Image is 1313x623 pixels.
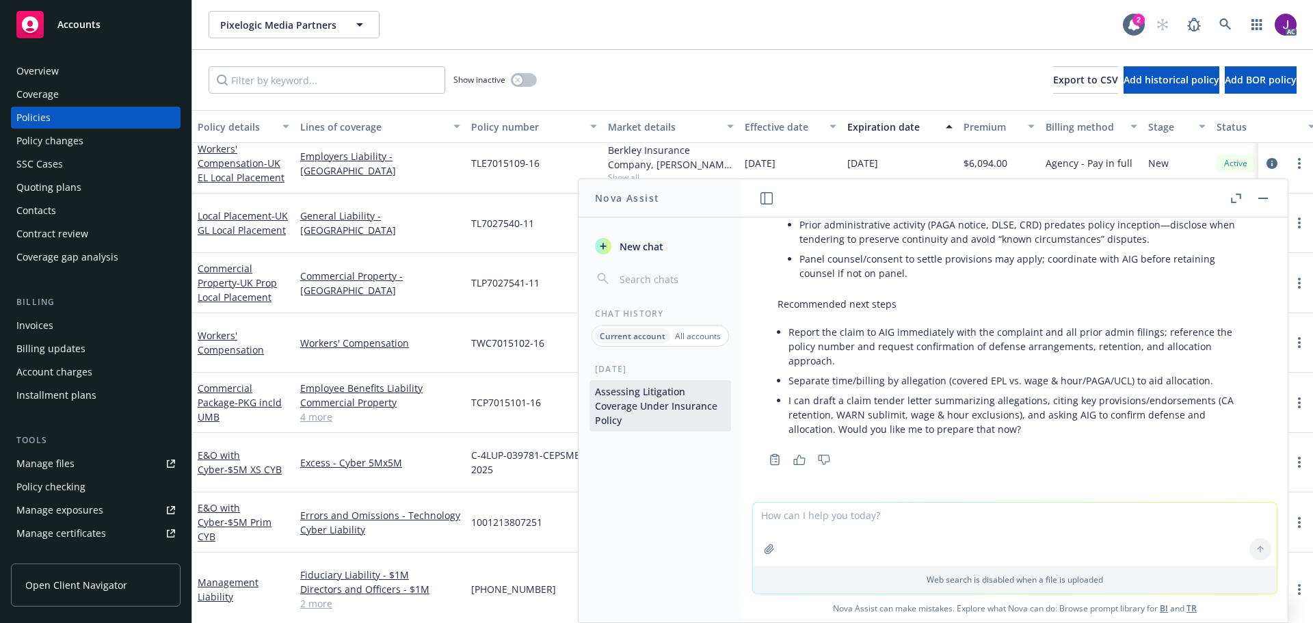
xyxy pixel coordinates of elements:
button: Stage [1143,110,1211,143]
button: Billing method [1040,110,1143,143]
a: Cyber Liability [300,522,460,537]
p: Recommended next steps [778,297,1252,311]
span: TCP7015101-16 [471,395,541,410]
li: Report the claim to AIG immediately with the complaint and all prior admin filings; reference the... [788,322,1252,371]
a: Coverage gap analysis [11,246,181,268]
a: Overview [11,60,181,82]
span: 1001213807251 [471,515,542,529]
span: Open Client Navigator [25,578,127,592]
a: Coverage [11,83,181,105]
a: Manage exposures [11,499,181,521]
a: Account charges [11,361,181,383]
span: [PHONE_NUMBER] [471,582,556,596]
div: Manage certificates [16,522,106,544]
a: more [1291,581,1308,598]
div: [DATE] [579,363,742,375]
span: - $5M Prim CYB [198,516,271,543]
span: Show all [608,172,734,183]
button: Market details [602,110,739,143]
span: TWC7015102-16 [471,336,544,350]
li: Separate time/billing by allegation (covered EPL vs. wage & hour/PAGA/UCL) to aid allocation. [788,371,1252,390]
div: Account charges [16,361,92,383]
div: Coverage gap analysis [16,246,118,268]
button: Add BOR policy [1225,66,1297,94]
div: Coverage [16,83,59,105]
a: Employers Liability - [GEOGRAPHIC_DATA] [300,149,460,178]
span: New chat [617,239,663,254]
button: Premium [958,110,1040,143]
a: Commercial Property [300,395,460,410]
div: Policy checking [16,476,85,498]
button: Effective date [739,110,842,143]
button: Policy number [466,110,602,143]
div: Lines of coverage [300,120,445,134]
a: Commercial Package [198,382,282,423]
button: New chat [589,234,731,259]
a: more [1291,334,1308,351]
div: Policy changes [16,130,83,152]
span: [DATE] [745,156,775,170]
div: Billing updates [16,338,85,360]
button: Lines of coverage [295,110,466,143]
div: Contract review [16,223,88,245]
a: more [1291,514,1308,531]
span: Pixelogic Media Partners [220,18,339,32]
a: Billing updates [11,338,181,360]
a: Policy changes [11,130,181,152]
a: Policy checking [11,476,181,498]
a: Search [1212,11,1239,38]
div: Contacts [16,200,56,222]
a: Employee Benefits Liability [300,381,460,395]
a: more [1291,155,1308,172]
div: Billing method [1046,120,1122,134]
a: Manage files [11,453,181,475]
a: Fiduciary Liability - $1M [300,568,460,582]
div: Manage files [16,453,75,475]
a: 4 more [300,410,460,424]
div: Policies [16,107,51,129]
span: TLP7027541-11 [471,276,540,290]
a: more [1291,395,1308,411]
a: Management Liability [198,576,258,603]
span: TL7027540-11 [471,216,534,230]
a: Workers' Compensation [300,336,460,350]
a: Contract review [11,223,181,245]
input: Filter by keyword... [209,66,445,94]
button: Add historical policy [1124,66,1219,94]
div: Effective date [745,120,821,134]
a: Directors and Officers - $1M [300,582,460,596]
div: Chat History [579,308,742,319]
a: Contacts [11,200,181,222]
button: Pixelogic Media Partners [209,11,380,38]
a: Policies [11,107,181,129]
a: Excess - Cyber 5Mx5M [300,455,460,470]
div: Policy number [471,120,582,134]
span: Export to CSV [1053,73,1118,86]
p: All accounts [675,330,721,342]
div: Berkley Insurance Company, [PERSON_NAME] Corporation [608,143,734,172]
span: New [1148,156,1169,170]
span: Show inactive [453,74,505,85]
div: Billing [11,295,181,309]
a: Workers' Compensation [198,329,264,356]
p: Current account [600,330,665,342]
a: Commercial Property [198,262,277,304]
div: Tools [11,434,181,447]
a: Installment plans [11,384,181,406]
div: Installment plans [16,384,96,406]
span: - $5M XS CYB [224,463,282,476]
a: Local Placement [198,209,288,237]
a: Switch app [1243,11,1271,38]
a: SSC Cases [11,153,181,175]
a: more [1291,215,1308,231]
span: Agency - Pay in full [1046,156,1132,170]
span: Add BOR policy [1225,73,1297,86]
a: Workers' Compensation [198,142,284,184]
a: Commercial Property - [GEOGRAPHIC_DATA] [300,269,460,297]
a: Quoting plans [11,176,181,198]
span: TLE7015109-16 [471,156,540,170]
a: E&O with Cyber [198,449,282,476]
div: Quoting plans [16,176,81,198]
li: Prior administrative activity (PAGA notice, DLSE, CRD) predates policy inception—disclose when te... [799,215,1252,249]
